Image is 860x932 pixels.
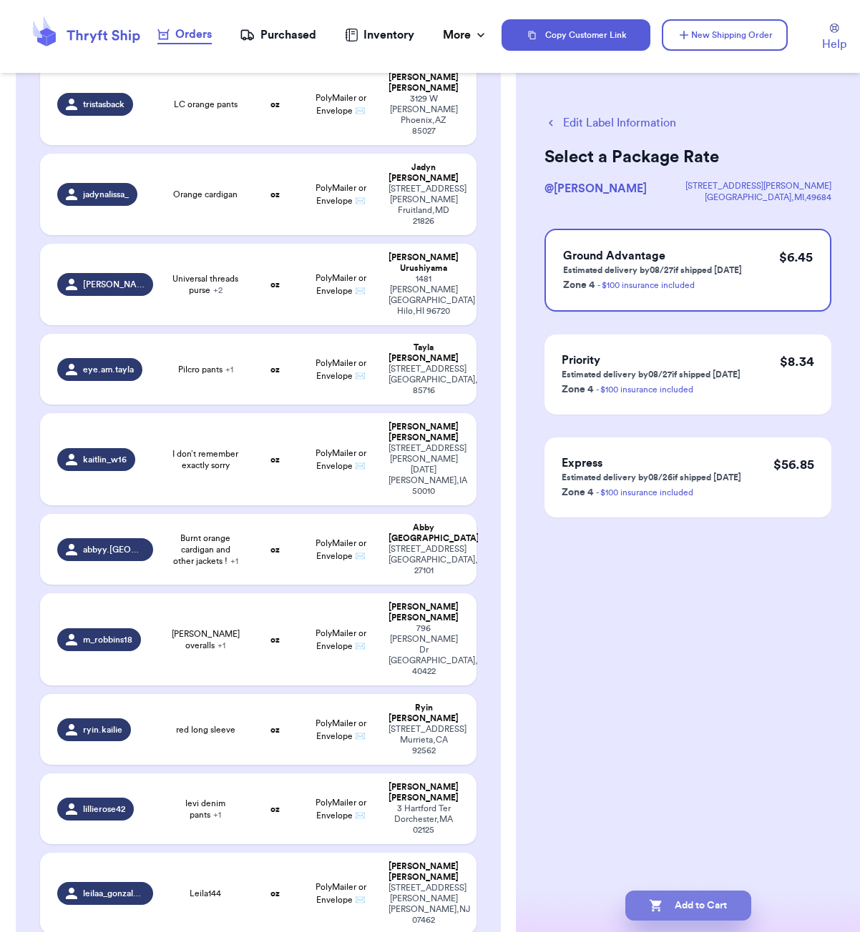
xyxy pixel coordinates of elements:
span: tristasback [83,99,124,110]
div: [PERSON_NAME] [PERSON_NAME] [389,782,459,803]
strong: oz [270,455,280,464]
span: ryin.kailie [83,724,122,735]
span: Burnt orange cardigan and other jackets ! [170,532,240,567]
div: [PERSON_NAME] [PERSON_NAME] [389,602,459,623]
span: Universal threads purse [170,273,240,296]
span: PolyMailer or Envelope ✉️ [316,184,366,205]
div: 796 [PERSON_NAME] Dr [GEOGRAPHIC_DATA] , KY 40422 [389,623,459,677]
p: Estimated delivery by 08/27 if shipped [DATE] [563,264,742,276]
div: Abby [GEOGRAPHIC_DATA] [389,522,459,544]
strong: oz [270,365,280,374]
a: - $100 insurance included [597,281,695,289]
div: [PERSON_NAME] [PERSON_NAME] [389,72,459,94]
strong: oz [270,805,280,813]
span: PolyMailer or Envelope ✉️ [316,719,366,740]
span: + 1 [230,557,238,565]
a: Orders [157,26,212,44]
span: LC orange pants [174,99,238,110]
span: PolyMailer or Envelope ✉️ [316,94,366,115]
span: PolyMailer or Envelope ✉️ [316,274,366,295]
span: abbyy.[GEOGRAPHIC_DATA] [83,544,145,555]
p: $ 8.34 [780,352,814,372]
span: Priority [562,355,600,366]
span: leilaa_gonzalezz [83,888,145,899]
div: 3129 W [PERSON_NAME] Phoenix , AZ 85027 [389,94,459,137]
span: PolyMailer or Envelope ✉️ [316,359,366,380]
span: kaitlin_w16 [83,454,127,465]
span: Help [822,36,846,53]
button: New Shipping Order [662,19,788,51]
div: More [443,26,488,44]
span: PolyMailer or Envelope ✉️ [316,883,366,904]
span: [PERSON_NAME] overalls [170,628,240,651]
span: PolyMailer or Envelope ✉️ [316,539,366,560]
div: Orders [157,26,212,43]
div: [PERSON_NAME] Urushiyama [389,252,459,274]
div: 1481 [PERSON_NAME][GEOGRAPHIC_DATA] Hilo , HI 96720 [389,274,459,317]
div: Tayla [PERSON_NAME] [389,342,459,364]
div: [STREET_ADDRESS][PERSON_NAME][DATE] [PERSON_NAME] , IA 50010 [389,443,459,497]
strong: oz [270,190,280,199]
span: + 1 [213,810,221,819]
span: [PERSON_NAME].hi [83,279,145,290]
p: $ 56.85 [773,455,814,475]
span: lillierose42 [83,803,125,815]
strong: oz [270,100,280,109]
div: Ryin [PERSON_NAME] [389,703,459,724]
span: eye.am.tayla [83,364,134,375]
div: [STREET_ADDRESS][PERSON_NAME] [PERSON_NAME] , NJ 07462 [389,883,459,926]
div: 3 Hartford Ter Dorchester , MA 02125 [389,803,459,836]
strong: oz [270,889,280,898]
span: + 1 [225,365,233,374]
button: Edit Label Information [544,114,676,132]
button: Copy Customer Link [502,19,650,51]
span: m_robbins18 [83,634,132,645]
span: red long sleeve [176,724,235,735]
p: Estimated delivery by 08/26 if shipped [DATE] [562,472,741,483]
a: - $100 insurance included [596,488,693,497]
button: Add to Cart [625,891,751,921]
p: Estimated delivery by 08/27 if shipped [DATE] [562,369,741,380]
a: Help [822,24,846,53]
div: [PERSON_NAME] [PERSON_NAME] [389,422,459,443]
strong: oz [270,280,280,289]
div: [STREET_ADDRESS][PERSON_NAME] [685,180,831,192]
span: jadynalissa_ [83,189,129,200]
span: + 1 [218,641,225,650]
div: [STREET_ADDRESS] [GEOGRAPHIC_DATA] , AZ 85716 [389,364,459,396]
span: levi denim pants [170,798,240,821]
span: Zone 4 [562,385,593,395]
div: [STREET_ADDRESS] Murrieta , CA 92562 [389,724,459,756]
strong: oz [270,545,280,554]
div: Jadyn [PERSON_NAME] [389,162,459,184]
span: PolyMailer or Envelope ✉️ [316,449,366,470]
a: Purchased [240,26,316,44]
a: - $100 insurance included [596,385,693,394]
span: @ [PERSON_NAME] [544,183,647,194]
span: Orange cardigan [173,189,238,200]
div: [STREET_ADDRESS] [GEOGRAPHIC_DATA] , NC 27101 [389,544,459,576]
span: I don’t remember exactly sorry [170,448,240,471]
div: [PERSON_NAME] [PERSON_NAME] [389,861,459,883]
a: Inventory [345,26,414,44]
strong: oz [270,635,280,644]
span: PolyMailer or Envelope ✉️ [316,629,366,650]
span: Zone 4 [562,487,593,497]
span: Zone 4 [563,280,595,290]
span: + 2 [213,286,223,294]
div: [GEOGRAPHIC_DATA] , MI , 49684 [685,192,831,203]
p: $ 6.45 [779,247,813,267]
span: Leila144 [190,888,221,899]
strong: oz [270,725,280,734]
span: PolyMailer or Envelope ✉️ [316,798,366,820]
div: [STREET_ADDRESS][PERSON_NAME] Fruitland , MD 21826 [389,184,459,227]
span: Pilcro pants [178,364,233,375]
h2: Select a Package Rate [544,146,831,169]
span: Express [562,457,602,469]
span: Ground Advantage [563,250,665,262]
